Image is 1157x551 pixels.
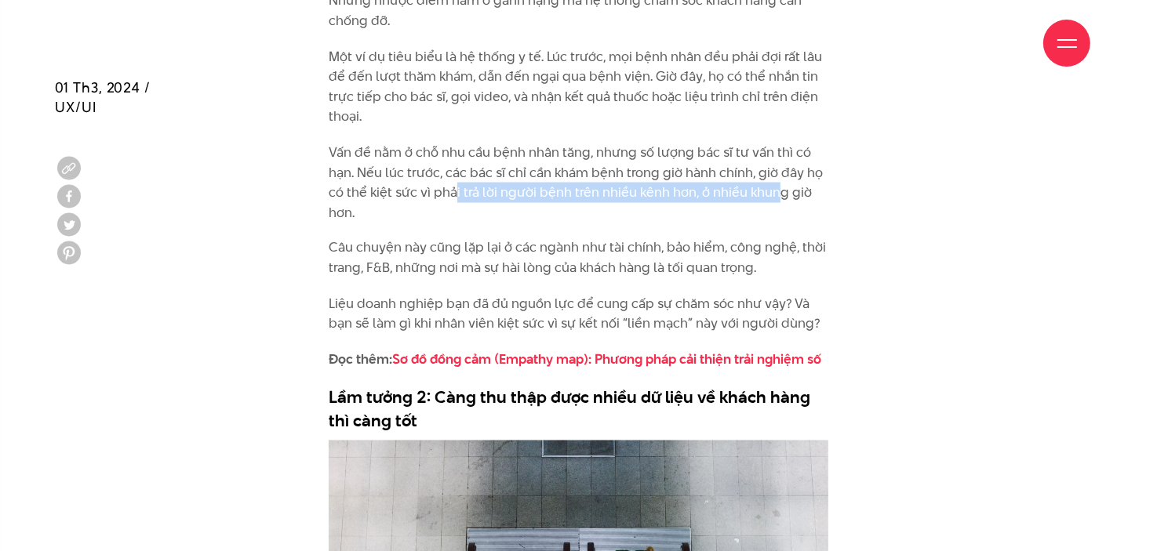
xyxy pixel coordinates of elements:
[329,386,829,433] h3: Lầm tưởng 2: Càng thu thập được nhiều dữ liệu về khách hàng thì càng tốt
[329,350,821,369] strong: Đọc thêm:
[329,143,829,223] p: Vấn đề nằm ở chỗ nhu cầu bệnh nhân tăng, nhưng số lượng bác sĩ tư vấn thì có hạn. Nếu lúc trước, ...
[55,78,151,118] span: 01 Th3, 2024 / UX/UI
[392,350,821,369] a: Sơ đồ đồng cảm (Empathy map): Phương pháp cải thiện trải nghiệm số
[329,295,829,335] p: Liệu doanh nghiệp bạn đã đủ nguồn lực để cung cấp sự chăm sóc như vậy? Và bạn sẽ làm gì khi nhân ...
[329,238,829,278] p: Câu chuyện này cũng lặp lại ở các ngành như tài chính, bảo hiểm, công nghệ, thời trang, F&B, nhữn...
[329,47,829,127] p: Một ví dụ tiêu biểu là hệ thống y tế. Lúc trước, mọi bệnh nhân đều phải đợi rất lâu để đến lượt t...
